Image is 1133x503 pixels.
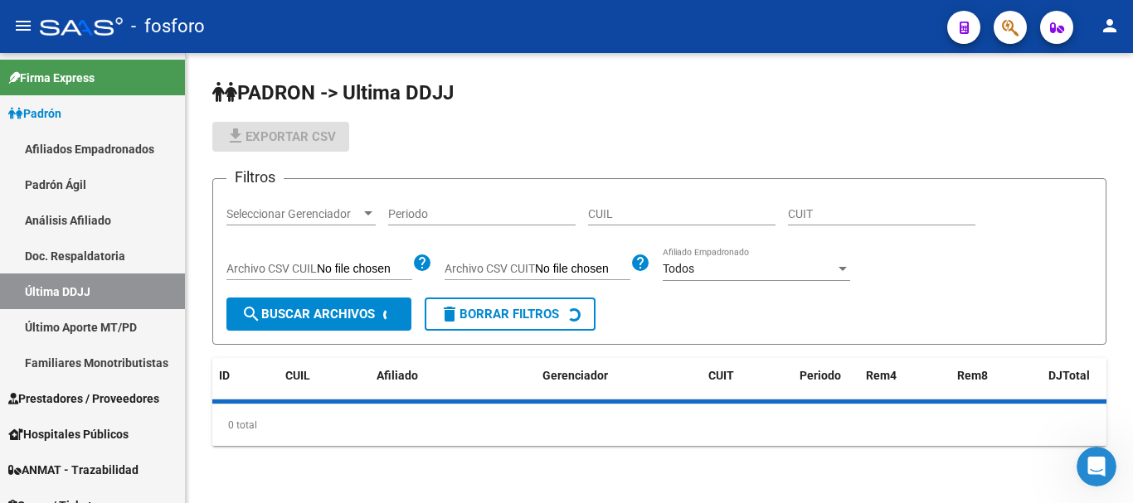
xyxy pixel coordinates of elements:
[1042,358,1133,394] datatable-header-cell: DJTotal
[226,126,246,146] mat-icon: file_download
[279,358,370,394] datatable-header-cell: CUIL
[212,122,349,152] button: Exportar CSV
[957,369,988,382] span: Rem8
[663,262,694,275] span: Todos
[226,297,411,331] button: Buscar Archivos
[412,253,432,273] mat-icon: help
[370,358,536,394] datatable-header-cell: Afiliado
[708,369,734,382] span: CUIT
[445,262,535,275] span: Archivo CSV CUIT
[8,425,129,443] span: Hospitales Públicos
[241,307,375,322] span: Buscar Archivos
[226,262,317,275] span: Archivo CSV CUIL
[285,369,310,382] span: CUIL
[8,104,61,123] span: Padrón
[317,262,412,277] input: Archivo CSV CUIL
[702,358,793,394] datatable-header-cell: CUIT
[440,304,460,324] mat-icon: delete
[8,69,95,87] span: Firma Express
[535,262,630,277] input: Archivo CSV CUIT
[425,297,596,331] button: Borrar Filtros
[536,358,702,394] datatable-header-cell: Gerenciador
[219,369,230,382] span: ID
[1100,16,1120,36] mat-icon: person
[859,358,951,394] datatable-header-cell: Rem4
[440,307,559,322] span: Borrar Filtros
[226,129,336,144] span: Exportar CSV
[226,166,284,189] h3: Filtros
[1048,369,1090,382] span: DJTotal
[793,358,859,394] datatable-header-cell: Periodo
[8,461,139,479] span: ANMAT - Trazabilidad
[212,404,1106,446] div: 0 total
[800,369,841,382] span: Periodo
[13,16,33,36] mat-icon: menu
[630,253,650,273] mat-icon: help
[8,389,159,408] span: Prestadores / Proveedores
[212,358,279,394] datatable-header-cell: ID
[212,81,454,104] span: PADRON -> Ultima DDJJ
[1077,447,1116,486] iframe: Intercom live chat
[241,304,261,324] mat-icon: search
[866,369,897,382] span: Rem4
[131,8,205,45] span: - fosforo
[226,207,361,221] span: Seleccionar Gerenciador
[542,369,608,382] span: Gerenciador
[951,358,1042,394] datatable-header-cell: Rem8
[377,369,418,382] span: Afiliado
